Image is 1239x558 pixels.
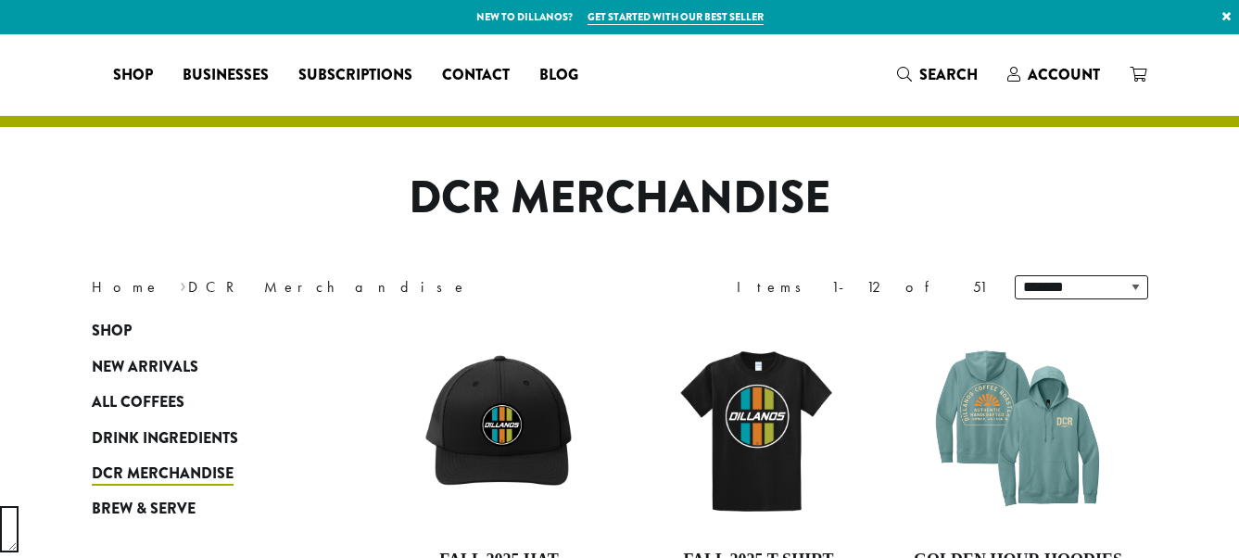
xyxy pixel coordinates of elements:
span: Account [1028,64,1100,85]
span: Businesses [183,64,269,87]
a: DCR Merchandise [92,456,314,491]
span: Shop [92,320,132,343]
a: New Arrivals [92,349,314,385]
div: Items 1-12 of 51 [737,276,987,298]
a: All Coffees [92,385,314,420]
a: Shop [98,60,168,90]
nav: Breadcrumb [92,276,592,298]
a: Shop [92,313,314,349]
span: Shop [113,64,153,87]
a: Get started with our best seller [588,9,764,25]
span: Subscriptions [298,64,412,87]
a: Brew & Serve [92,491,314,526]
span: DCR Merchandise [92,463,234,486]
img: DCR-Retro-Three-Strip-Circle-Patch-Trucker-Hat-Fall-WEB-scaled.jpg [392,323,605,536]
a: Drink Ingredients [92,420,314,455]
img: DCR-SS-Golden-Hour-Hoodie-Eucalyptus-Blue-1200x1200-Web-e1744312709309.png [911,323,1124,536]
span: Search [919,64,978,85]
img: DCR-Retro-Three-Strip-Circle-Tee-Fall-WEB-scaled.jpg [651,323,865,536]
span: Contact [442,64,510,87]
h1: DCR Merchandise [78,171,1162,225]
span: Brew & Serve [92,498,196,521]
span: › [180,270,186,298]
span: Blog [539,64,578,87]
span: All Coffees [92,391,184,414]
span: Drink Ingredients [92,427,238,450]
span: New Arrivals [92,356,198,379]
a: Home [92,277,160,297]
a: Search [882,59,992,90]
